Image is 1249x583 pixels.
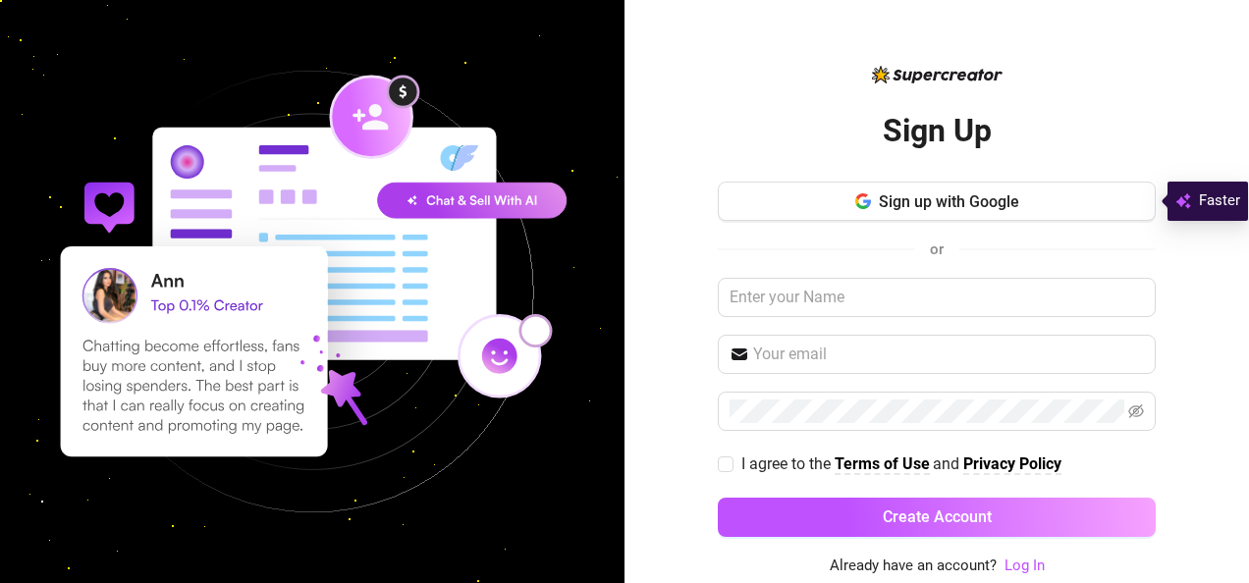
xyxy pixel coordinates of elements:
[835,454,930,475] a: Terms of Use
[1199,189,1240,213] span: Faster
[963,454,1061,473] strong: Privacy Policy
[753,343,1144,366] input: Your email
[963,454,1061,475] a: Privacy Policy
[930,240,944,258] span: or
[933,454,963,473] span: and
[718,182,1156,221] button: Sign up with Google
[879,192,1019,211] span: Sign up with Google
[883,111,992,151] h2: Sign Up
[1005,556,1045,574] a: Log In
[1128,403,1144,419] span: eye-invisible
[718,278,1156,317] input: Enter your Name
[741,454,835,473] span: I agree to the
[1005,555,1045,578] a: Log In
[830,555,997,578] span: Already have an account?
[1175,189,1191,213] img: svg%3e
[883,507,992,526] span: Create Account
[872,66,1003,83] img: logo-BBDzfeDw.svg
[835,454,930,473] strong: Terms of Use
[718,498,1156,537] button: Create Account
